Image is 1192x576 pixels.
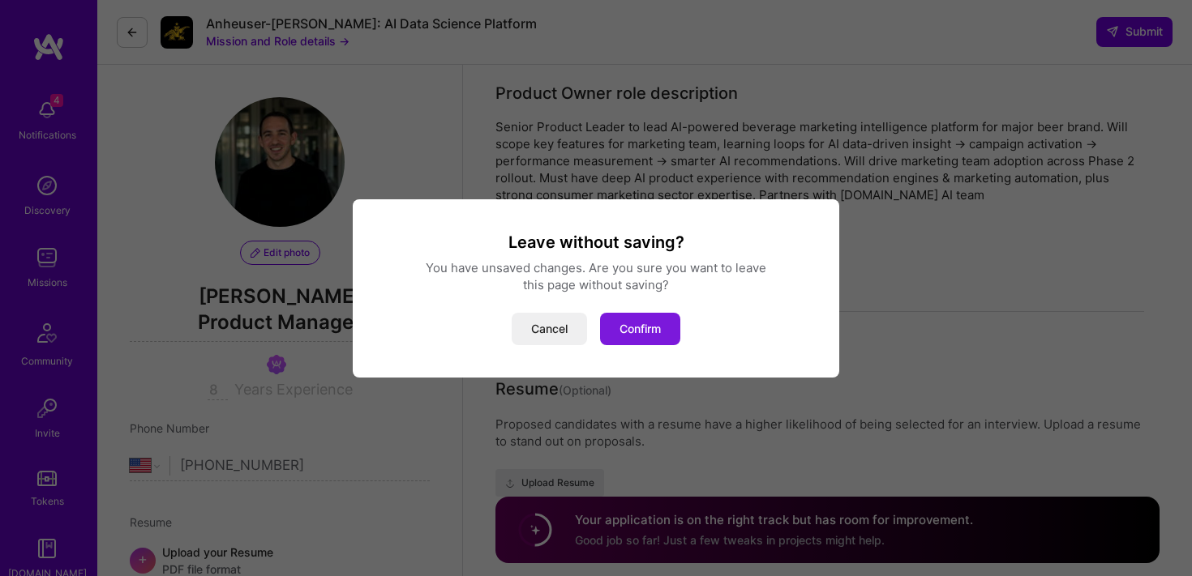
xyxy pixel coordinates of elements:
div: this page without saving? [372,276,820,293]
div: modal [353,199,839,378]
button: Confirm [600,313,680,345]
h3: Leave without saving? [372,232,820,253]
div: You have unsaved changes. Are you sure you want to leave [372,259,820,276]
button: Cancel [512,313,587,345]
